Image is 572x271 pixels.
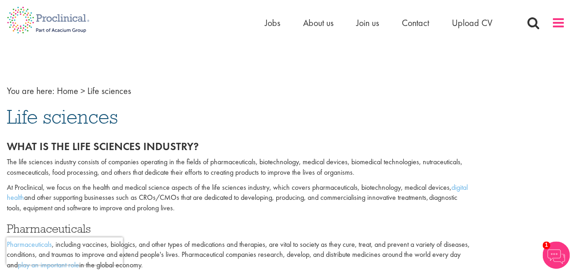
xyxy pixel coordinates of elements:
[57,85,78,97] a: breadcrumb link
[542,241,570,269] img: Chatbot
[18,260,79,270] a: play an important role
[7,223,470,235] h3: Pharmaceuticals
[402,17,429,29] a: Contact
[81,85,85,97] span: >
[303,17,334,29] a: About us
[7,182,468,203] a: digital health
[7,240,470,271] p: , including vaccines, biologics, and other types of medications and therapies, are vital to socie...
[356,17,379,29] a: Join us
[452,17,492,29] a: Upload CV
[7,141,470,152] h2: What is the life sciences industry?
[7,85,55,97] span: You are here:
[265,17,280,29] a: Jobs
[542,241,550,249] span: 1
[7,182,470,214] p: At Proclinical, we focus on the health and medical science aspects of the life sciences industry,...
[7,104,118,129] span: Life sciences
[7,157,470,178] p: The life sciences industry consists of companies operating in the fields of pharmaceuticals, biot...
[6,237,123,265] iframe: reCAPTCHA
[87,85,131,97] span: Life sciences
